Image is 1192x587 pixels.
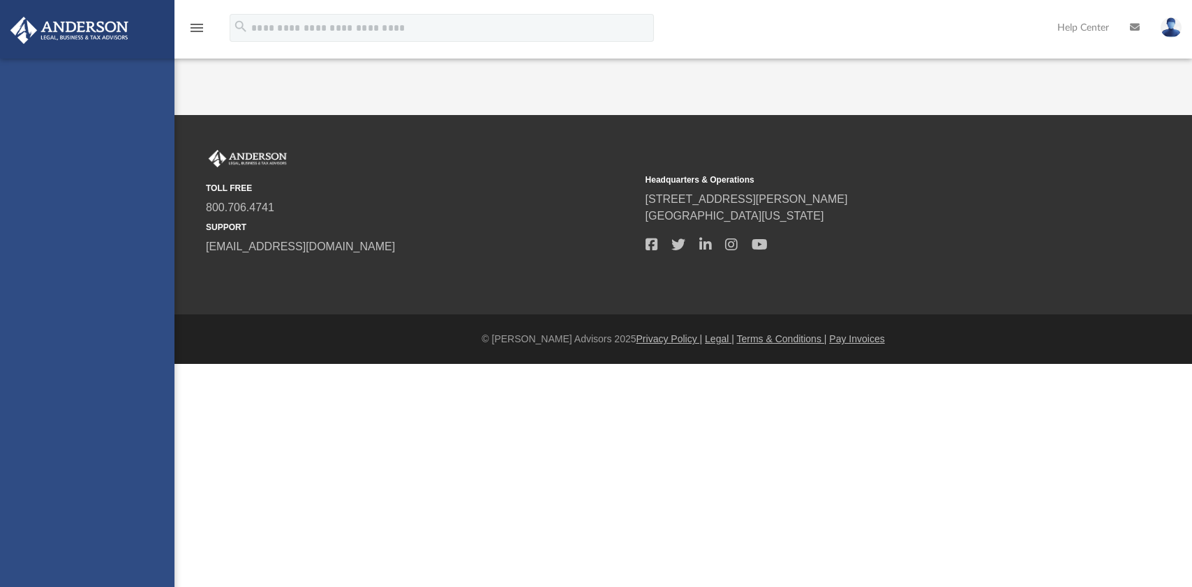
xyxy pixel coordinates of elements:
img: Anderson Advisors Platinum Portal [206,150,290,168]
a: Privacy Policy | [636,333,703,344]
div: © [PERSON_NAME] Advisors 2025 [174,332,1192,346]
a: menu [188,26,205,36]
a: Terms & Conditions | [737,333,827,344]
i: menu [188,20,205,36]
small: TOLL FREE [206,182,636,195]
a: [STREET_ADDRESS][PERSON_NAME] [646,193,848,205]
small: Headquarters & Operations [646,174,1075,186]
img: User Pic [1161,17,1182,38]
a: [EMAIL_ADDRESS][DOMAIN_NAME] [206,241,395,252]
a: Pay Invoices [829,333,884,344]
i: search [233,19,248,34]
a: [GEOGRAPHIC_DATA][US_STATE] [646,210,824,222]
small: SUPPORT [206,221,636,234]
a: Legal | [705,333,734,344]
a: 800.706.4741 [206,201,274,213]
img: Anderson Advisors Platinum Portal [6,17,133,44]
